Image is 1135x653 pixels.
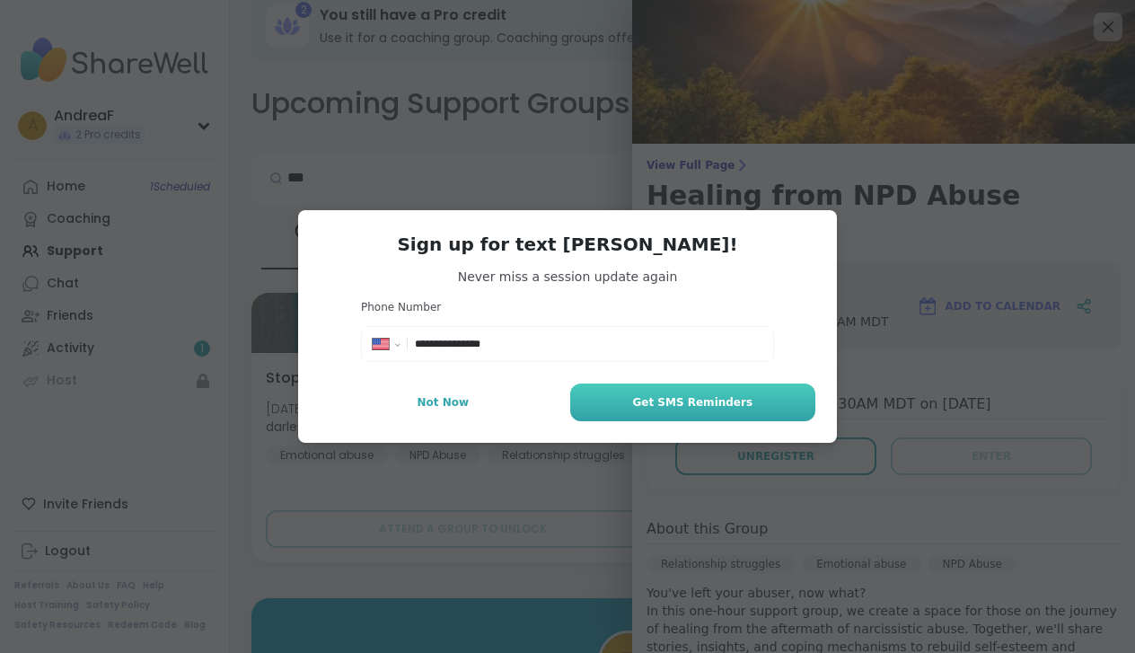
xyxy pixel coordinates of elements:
[320,384,567,421] button: Not Now
[632,394,752,410] span: Get SMS Reminders
[570,384,815,421] button: Get SMS Reminders
[417,394,469,410] span: Not Now
[373,339,389,349] img: United States
[361,300,774,315] h3: Phone Number
[320,232,815,257] h3: Sign up for text [PERSON_NAME]!
[320,268,815,286] span: Never miss a session update again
